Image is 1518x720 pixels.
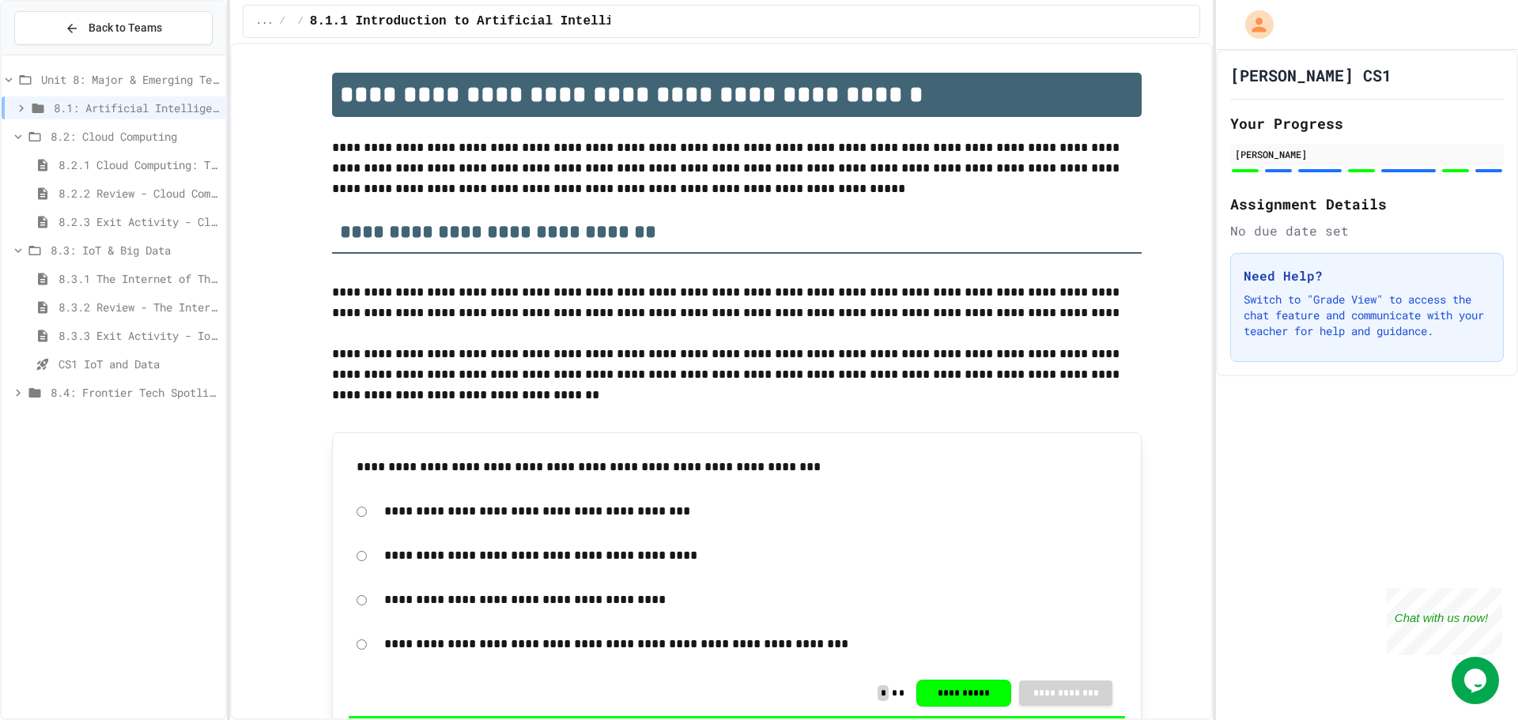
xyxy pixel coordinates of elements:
span: 8.2.1 Cloud Computing: Transforming the Digital World [59,156,219,173]
span: / [279,15,285,28]
span: 8.1.1 Introduction to Artificial Intelligence [310,12,651,31]
div: [PERSON_NAME] [1235,147,1499,161]
span: / [298,15,304,28]
p: Switch to "Grade View" to access the chat feature and communicate with your teacher for help and ... [1244,292,1490,339]
span: 8.3.3 Exit Activity - IoT Data Detective Challenge [59,327,219,344]
iframe: chat widget [1452,657,1502,704]
iframe: chat widget [1387,588,1502,655]
span: 8.3: IoT & Big Data [51,242,219,258]
h2: Assignment Details [1230,193,1504,215]
span: 8.2: Cloud Computing [51,128,219,145]
span: CS1 IoT and Data [59,356,219,372]
span: 8.3.1 The Internet of Things and Big Data: Our Connected Digital World [59,270,219,287]
span: 8.3.2 Review - The Internet of Things and Big Data [59,299,219,315]
span: Back to Teams [89,20,162,36]
span: 8.2.3 Exit Activity - Cloud Service Detective [59,213,219,230]
span: ... [256,15,274,28]
h3: Need Help? [1244,266,1490,285]
h1: [PERSON_NAME] CS1 [1230,64,1391,86]
h2: Your Progress [1230,112,1504,134]
span: 8.4: Frontier Tech Spotlight [51,384,219,401]
span: Unit 8: Major & Emerging Technologies [41,71,219,88]
div: My Account [1229,6,1278,43]
div: No due date set [1230,221,1504,240]
span: 8.1: Artificial Intelligence Basics [54,100,219,116]
button: Back to Teams [14,11,213,45]
span: 8.2.2 Review - Cloud Computing [59,185,219,202]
